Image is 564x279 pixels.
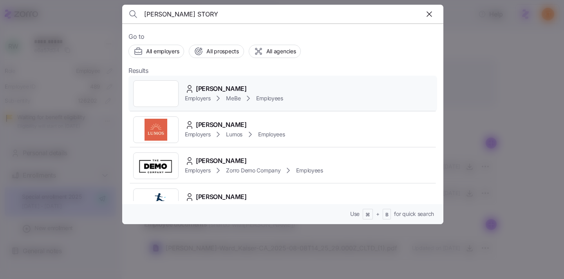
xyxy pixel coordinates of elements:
[394,210,434,218] span: for quick search
[266,47,296,55] span: All agencies
[185,167,210,174] span: Employers
[249,45,301,58] button: All agencies
[128,66,148,76] span: Results
[196,120,247,130] span: [PERSON_NAME]
[196,156,247,166] span: [PERSON_NAME]
[296,167,323,174] span: Employees
[365,212,370,218] span: ⌘
[196,192,247,202] span: [PERSON_NAME]
[134,155,178,177] img: Employer logo
[258,130,285,138] span: Employees
[385,212,389,218] span: B
[189,45,244,58] button: All prospects
[226,167,280,174] span: Zorro Demo Company
[134,119,178,141] img: Employer logo
[128,45,184,58] button: All employers
[206,47,239,55] span: All prospects
[350,210,360,218] span: Use
[134,191,178,213] img: Employer logo
[146,47,179,55] span: All employers
[185,94,210,102] span: Employers
[376,210,380,218] span: +
[196,84,247,94] span: [PERSON_NAME]
[226,130,242,138] span: Lumos
[128,32,437,42] span: Go to
[226,94,240,102] span: MeBe
[256,94,283,102] span: Employees
[185,130,210,138] span: Employers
